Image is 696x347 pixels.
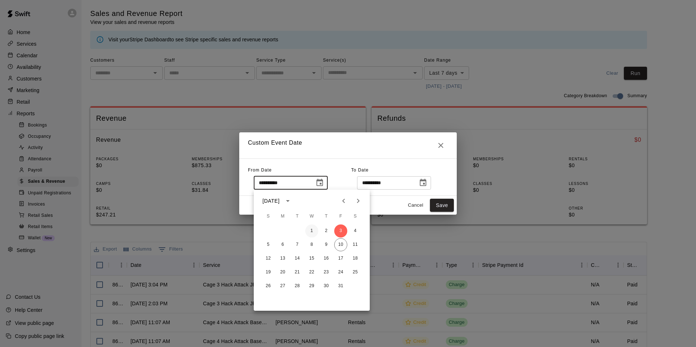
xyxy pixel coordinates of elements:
[262,280,275,293] button: 26
[404,200,427,211] button: Cancel
[276,266,289,279] button: 20
[349,266,362,279] button: 25
[262,209,275,224] span: Sunday
[262,252,275,265] button: 12
[276,238,289,251] button: 6
[320,266,333,279] button: 23
[320,209,333,224] span: Thursday
[276,280,289,293] button: 27
[349,252,362,265] button: 18
[305,209,318,224] span: Wednesday
[305,238,318,251] button: 8
[291,209,304,224] span: Tuesday
[349,209,362,224] span: Saturday
[291,280,304,293] button: 28
[320,280,333,293] button: 30
[351,168,369,173] span: To Date
[276,252,289,265] button: 13
[351,194,365,208] button: Next month
[334,280,347,293] button: 31
[239,132,457,158] h2: Custom Event Date
[305,224,318,237] button: 1
[291,238,304,251] button: 7
[305,266,318,279] button: 22
[349,224,362,237] button: 4
[262,197,279,205] div: [DATE]
[262,266,275,279] button: 19
[334,209,347,224] span: Friday
[334,238,347,251] button: 10
[312,175,327,190] button: Choose date, selected date is Oct 3, 2025
[334,224,347,237] button: 3
[248,168,272,173] span: From Date
[276,209,289,224] span: Monday
[291,266,304,279] button: 21
[282,195,294,207] button: calendar view is open, switch to year view
[336,194,351,208] button: Previous month
[320,238,333,251] button: 9
[416,175,430,190] button: Choose date, selected date is Oct 10, 2025
[349,238,362,251] button: 11
[320,252,333,265] button: 16
[334,266,347,279] button: 24
[334,252,347,265] button: 17
[430,199,454,212] button: Save
[262,238,275,251] button: 5
[434,138,448,153] button: Close
[305,252,318,265] button: 15
[305,280,318,293] button: 29
[320,224,333,237] button: 2
[291,252,304,265] button: 14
